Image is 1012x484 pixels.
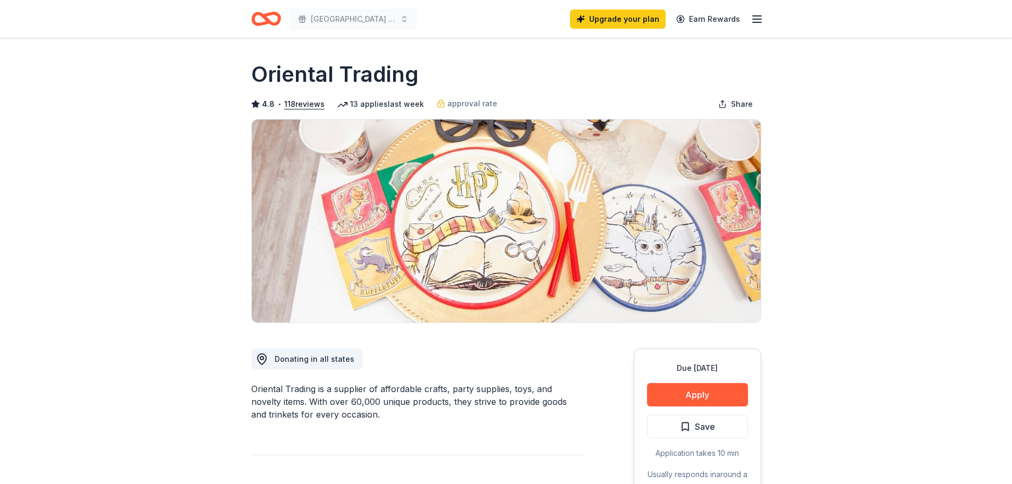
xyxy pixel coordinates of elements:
button: Share [710,94,761,115]
a: Earn Rewards [670,10,746,29]
span: Share [731,98,753,111]
button: [GEOGRAPHIC_DATA] for [MEDICAL_DATA] Golf Tournament Fundraiser [290,9,417,30]
button: 118reviews [284,98,325,111]
span: [GEOGRAPHIC_DATA] for [MEDICAL_DATA] Golf Tournament Fundraiser [311,13,396,26]
h1: Oriental Trading [251,60,419,89]
button: Save [647,415,748,438]
img: Image for Oriental Trading [252,120,761,322]
span: 4.8 [262,98,275,111]
span: • [277,100,281,108]
a: Home [251,6,281,31]
a: approval rate [437,97,497,110]
div: 13 applies last week [337,98,424,111]
div: Due [DATE] [647,362,748,375]
button: Apply [647,383,748,406]
a: Upgrade your plan [570,10,666,29]
span: Donating in all states [275,354,354,363]
span: Save [695,420,715,434]
div: Oriental Trading is a supplier of affordable crafts, party supplies, toys, and novelty items. Wit... [251,383,583,421]
div: Application takes 10 min [647,447,748,460]
span: approval rate [447,97,497,110]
